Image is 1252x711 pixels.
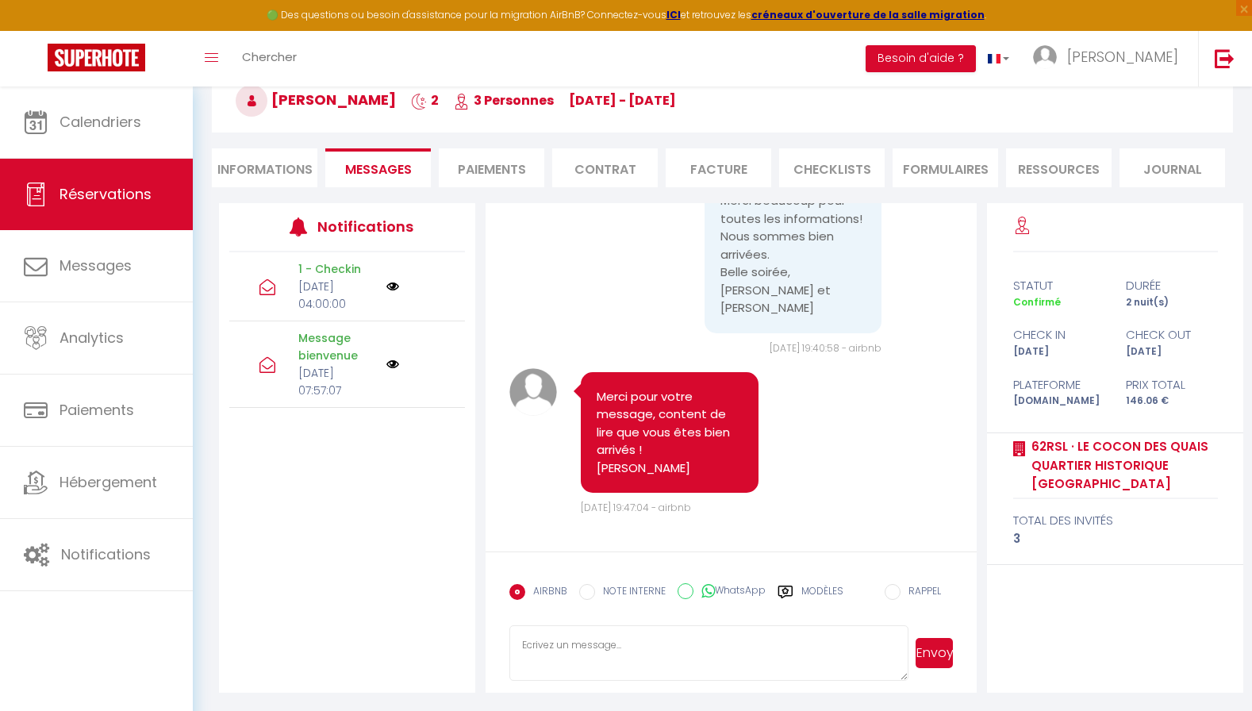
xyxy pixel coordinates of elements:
[1120,148,1225,187] li: Journal
[386,358,399,371] img: NO IMAGE
[569,91,676,110] span: [DATE] - [DATE]
[345,160,412,179] span: Messages
[525,584,567,601] label: AIRBNB
[1033,45,1057,69] img: ...
[1116,344,1228,359] div: [DATE]
[61,544,151,564] span: Notifications
[1215,48,1235,68] img: logout
[666,8,681,21] a: ICI
[693,583,766,601] label: WhatsApp
[454,91,554,110] span: 3 Personnes
[1116,276,1228,295] div: durée
[1003,344,1116,359] div: [DATE]
[720,175,866,317] pre: Bonsoir, Merci beaucoup pour toutes les informations! Nous sommes bien arrivées. Belle soirée, [P...
[770,341,881,355] span: [DATE] 19:40:58 - airbnb
[298,364,375,399] p: [DATE] 07:57:07
[236,90,396,110] span: [PERSON_NAME]
[298,278,375,313] p: [DATE] 04:00:00
[901,584,941,601] label: RAPPEL
[552,148,658,187] li: Contrat
[779,148,885,187] li: CHECKLISTS
[242,48,297,65] span: Chercher
[801,584,843,612] label: Modèles
[1116,295,1228,310] div: 2 nuit(s)
[595,584,666,601] label: NOTE INTERNE
[1116,394,1228,409] div: 146.06 €
[751,8,985,21] a: créneaux d'ouverture de la salle migration
[1116,375,1228,394] div: Prix total
[1026,437,1218,494] a: 62RSL · Le Cocon des Quais Quartier historique [GEOGRAPHIC_DATA]
[60,472,157,492] span: Hébergement
[866,45,976,72] button: Besoin d'aide ?
[13,6,60,54] button: Ouvrir le widget de chat LiveChat
[48,44,145,71] img: Super Booking
[230,31,309,86] a: Chercher
[1116,325,1228,344] div: check out
[439,148,544,187] li: Paiements
[298,260,375,278] p: 1 - Checkin
[60,184,152,204] span: Réservations
[1003,394,1116,409] div: [DOMAIN_NAME]
[60,328,124,348] span: Analytics
[60,256,132,275] span: Messages
[298,329,375,364] p: Message bienvenue
[1003,325,1116,344] div: check in
[212,148,317,187] li: Informations
[1003,375,1116,394] div: Plateforme
[893,148,998,187] li: FORMULAIRES
[916,638,954,668] button: Envoyer
[1013,511,1218,530] div: total des invités
[1013,529,1218,548] div: 3
[581,501,691,514] span: [DATE] 19:47:04 - airbnb
[1013,295,1061,309] span: Confirmé
[1067,47,1178,67] span: [PERSON_NAME]
[509,368,557,416] img: avatar.png
[1003,276,1116,295] div: statut
[666,148,771,187] li: Facture
[597,388,743,478] pre: Merci pour votre message, content de lire que vous êtes bien arrivés ! [PERSON_NAME]
[60,400,134,420] span: Paiements
[1021,31,1198,86] a: ... [PERSON_NAME]
[1006,148,1112,187] li: Ressources
[386,280,399,293] img: NO IMAGE
[317,209,416,244] h3: Notifications
[60,112,141,132] span: Calendriers
[411,91,439,110] span: 2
